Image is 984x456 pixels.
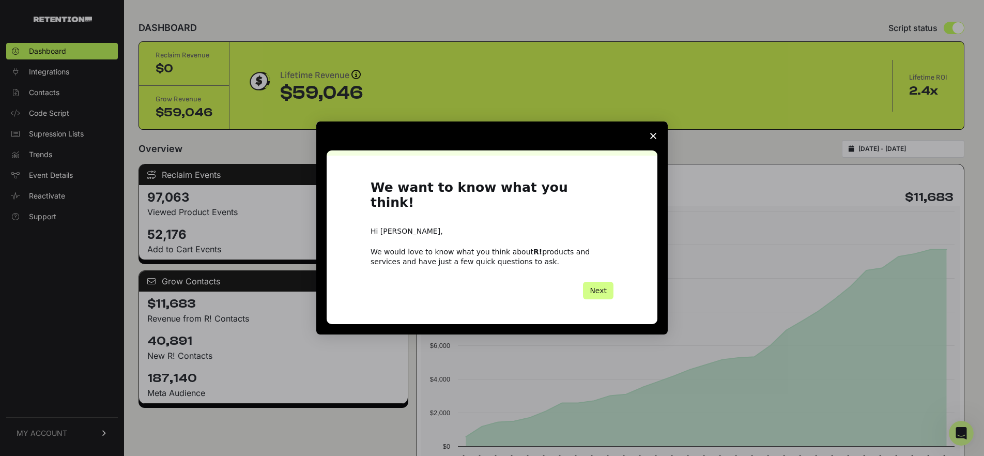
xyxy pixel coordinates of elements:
[583,282,613,299] button: Next
[371,226,613,237] div: Hi [PERSON_NAME],
[371,180,613,216] h1: We want to know what you think!
[371,247,613,266] div: We would love to know what you think about products and services and have just a few quick questi...
[639,121,668,150] span: Close survey
[533,248,542,256] b: R!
